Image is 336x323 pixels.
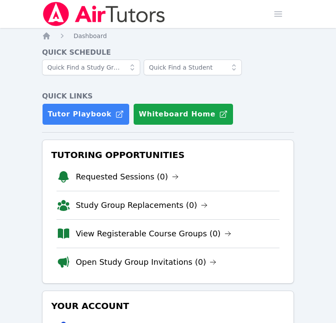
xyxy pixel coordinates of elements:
[42,103,130,125] a: Tutor Playbook
[76,199,208,211] a: Study Group Replacements (0)
[42,60,140,75] input: Quick Find a Study Group
[50,147,286,163] h3: Tutoring Opportunities
[42,47,294,58] h4: Quick Schedule
[76,256,217,268] a: Open Study Group Invitations (0)
[76,228,231,240] a: View Registerable Course Groups (0)
[42,32,294,40] nav: Breadcrumb
[42,2,166,26] img: Air Tutors
[144,60,242,75] input: Quick Find a Student
[74,32,107,40] a: Dashboard
[74,32,107,39] span: Dashboard
[133,103,233,125] button: Whiteboard Home
[50,298,286,314] h3: Your Account
[76,171,179,183] a: Requested Sessions (0)
[42,91,294,102] h4: Quick Links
